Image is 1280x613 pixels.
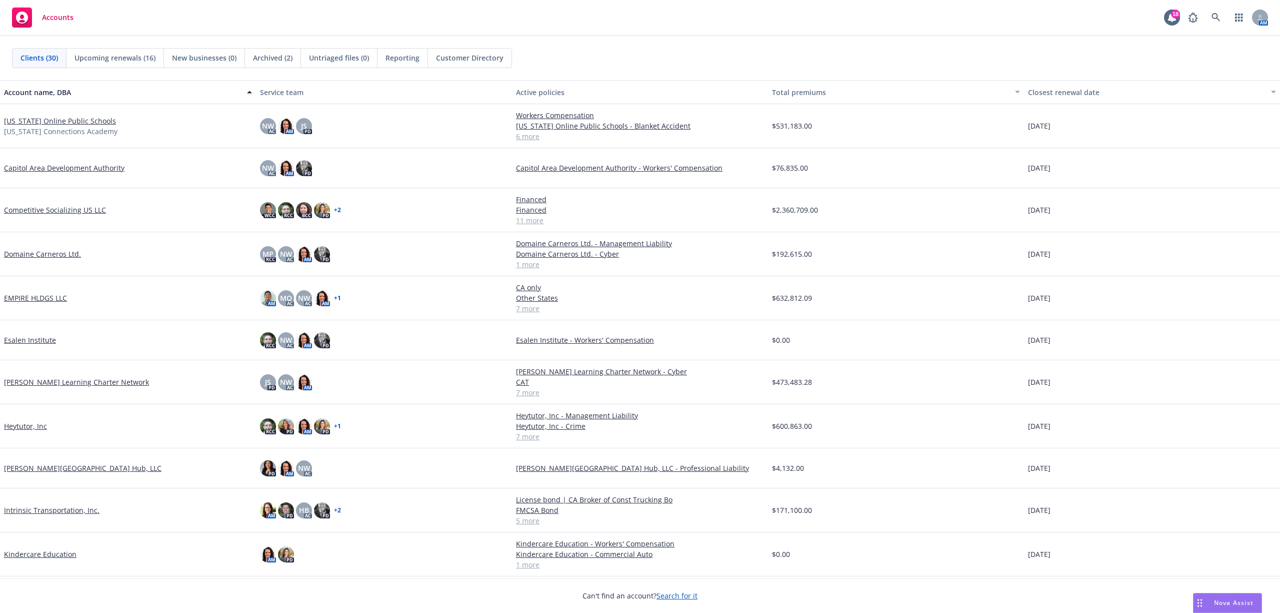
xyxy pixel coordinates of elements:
a: [PERSON_NAME] Learning Charter Network - Cyber [516,366,764,377]
span: [DATE] [1028,335,1050,345]
span: Customer Directory [436,53,503,63]
span: JS [301,121,307,131]
img: photo [314,502,330,518]
img: photo [296,332,312,348]
span: Can't find an account? [582,590,697,601]
span: NW [280,335,292,345]
a: Intrinsic Transportation, Inc. [4,505,99,515]
img: photo [296,202,312,218]
a: Esalen Institute [4,335,56,345]
a: [PERSON_NAME][GEOGRAPHIC_DATA] Hub, LLC - Professional Liability [516,463,764,473]
a: Report a Bug [1183,8,1203,28]
span: New businesses (0) [172,53,236,63]
img: photo [314,246,330,262]
a: CA only [516,282,764,293]
img: photo [260,202,276,218]
span: NW [280,249,292,259]
a: Search [1206,8,1226,28]
img: photo [296,160,312,176]
a: + 1 [334,423,341,429]
img: photo [260,460,276,476]
span: $4,132.00 [772,463,804,473]
a: Competitive Socializing US LLC [4,205,106,215]
span: [DATE] [1028,205,1050,215]
span: [DATE] [1028,377,1050,387]
img: photo [314,202,330,218]
span: $600,863.00 [772,421,812,431]
div: Active policies [516,87,764,98]
img: photo [278,502,294,518]
span: JS [265,377,271,387]
span: [DATE] [1028,121,1050,131]
img: photo [260,290,276,306]
a: 7 more [516,303,764,314]
button: Service team [256,80,512,104]
a: Capitol Area Development Authority - Workers' Compensation [516,163,764,173]
span: Clients (30) [20,53,58,63]
span: $76,835.00 [772,163,808,173]
a: FMCSA Bond [516,505,764,515]
span: [DATE] [1028,249,1050,259]
a: Kindercare Education - Workers' Compensation [516,538,764,549]
span: MP [262,249,273,259]
span: Accounts [42,14,73,22]
div: Service team [260,87,508,98]
a: 5 more [516,515,764,526]
img: photo [260,546,276,562]
span: [US_STATE] Connections Academy [4,126,117,137]
a: 11 more [516,215,764,226]
a: + 2 [334,207,341,213]
button: Total premiums [768,80,1024,104]
img: photo [278,460,294,476]
span: [DATE] [1028,505,1050,515]
img: photo [278,118,294,134]
span: $2,360,709.00 [772,205,818,215]
span: NW [298,293,310,303]
a: Other States [516,293,764,303]
a: Domaine Carneros Ltd. - Cyber [516,249,764,259]
img: photo [278,418,294,434]
span: [DATE] [1028,293,1050,303]
img: photo [296,374,312,390]
span: [DATE] [1028,163,1050,173]
span: MQ [280,293,292,303]
img: photo [278,160,294,176]
span: $0.00 [772,549,790,559]
a: [PERSON_NAME][GEOGRAPHIC_DATA] Hub, LLC [4,463,161,473]
a: License bond | CA Broker of Const Trucking Bo [516,494,764,505]
span: $171,100.00 [772,505,812,515]
img: photo [278,202,294,218]
a: [US_STATE] Online Public Schools [4,116,116,126]
span: [DATE] [1028,463,1050,473]
span: NW [280,377,292,387]
img: photo [260,418,276,434]
img: photo [296,246,312,262]
a: [US_STATE] Online Public Schools - Blanket Accident [516,121,764,131]
div: Drag to move [1193,593,1206,612]
span: [DATE] [1028,421,1050,431]
a: Kindercare Education - Commercial Auto [516,549,764,559]
span: HB [299,505,309,515]
a: 1 more [516,559,764,570]
button: Nova Assist [1193,593,1262,613]
span: $531,183.00 [772,121,812,131]
a: 6 more [516,131,764,142]
img: photo [260,332,276,348]
span: Upcoming renewals (16) [74,53,155,63]
a: CAT [516,377,764,387]
a: [PERSON_NAME] Learning Charter Network [4,377,149,387]
a: Workers Compensation [516,110,764,121]
a: + 1 [334,295,341,301]
span: NW [262,121,274,131]
a: Domaine Carneros Ltd. [4,249,81,259]
a: Switch app [1229,8,1249,28]
a: Financed [516,205,764,215]
a: Accounts [8,4,77,32]
a: Kindercare Education [4,549,76,559]
span: [DATE] [1028,549,1050,559]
